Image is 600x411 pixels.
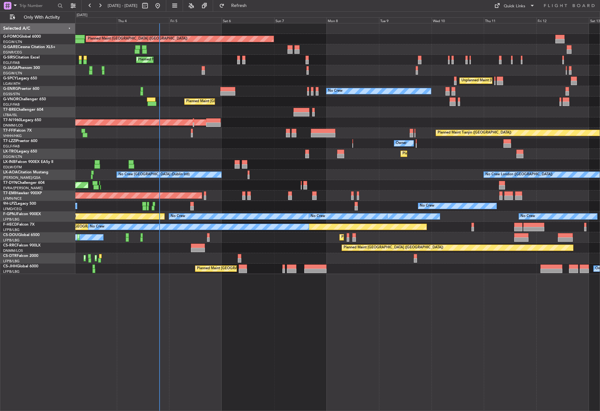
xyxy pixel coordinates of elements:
div: Planned Maint Tianjin ([GEOGRAPHIC_DATA]) [438,128,511,138]
span: T7-DYN [3,181,17,185]
div: Owner [396,139,407,148]
a: G-ENRGPraetor 600 [3,87,39,91]
a: G-JAGAPhenom 300 [3,66,40,70]
a: LFMN/NCE [3,196,22,201]
a: G-GARECessna Citation XLS+ [3,45,55,49]
span: 9H-LPZ [3,202,16,206]
a: T7-FFIFalcon 7X [3,129,32,133]
div: Thu 11 [484,17,536,23]
a: LX-AOACitation Mustang [3,171,48,174]
span: G-FOMO [3,35,19,39]
span: CS-JHH [3,265,17,268]
div: No Crew [521,212,535,221]
a: T7-DYNChallenger 604 [3,181,45,185]
a: T7-N1960Legacy 650 [3,118,41,122]
div: No Crew [420,201,434,211]
a: LFPB/LBG [3,259,20,264]
div: Planned Maint [GEOGRAPHIC_DATA] ([GEOGRAPHIC_DATA]) [79,233,179,242]
div: Planned Maint [GEOGRAPHIC_DATA] ([GEOGRAPHIC_DATA]) [197,264,297,273]
div: Planned Maint [GEOGRAPHIC_DATA] ([GEOGRAPHIC_DATA]) [186,97,286,106]
div: Tue 9 [379,17,432,23]
a: G-SIRSCitation Excel [3,56,40,59]
a: T7-LZZIPraetor 600 [3,139,37,143]
a: EGLF/FAB [3,144,20,149]
span: F-GPNJ [3,212,17,216]
a: EGLF/FAB [3,102,20,107]
div: Planned Maint [GEOGRAPHIC_DATA] ([GEOGRAPHIC_DATA]) [344,243,443,252]
a: CS-DTRFalcon 2000 [3,254,38,258]
a: LFPB/LBG [3,238,20,243]
a: LGAV/ATH [3,81,20,86]
div: Planned Maint [GEOGRAPHIC_DATA] ([GEOGRAPHIC_DATA]) [341,233,441,242]
div: Sat 6 [222,17,274,23]
a: DNMM/LOS [3,248,23,253]
a: F-GPNJFalcon 900EX [3,212,41,216]
a: EGSS/STN [3,92,20,97]
a: G-VNORChallenger 650 [3,97,46,101]
a: T7-EMIHawker 900XP [3,191,42,195]
a: LFMD/CEQ [3,207,22,211]
a: G-SPCYLegacy 650 [3,77,37,80]
a: T7-BREChallenger 604 [3,108,43,112]
span: CS-DTR [3,254,17,258]
span: T7-FFI [3,129,14,133]
span: G-SIRS [3,56,15,59]
span: F-HECD [3,223,17,227]
a: EGGW/LTN [3,154,22,159]
div: No Crew [GEOGRAPHIC_DATA] (Dublin Intl) [118,170,190,179]
span: T7-BRE [3,108,16,112]
span: Only With Activity [16,15,67,20]
button: Refresh [216,1,254,11]
span: [DATE] - [DATE] [108,3,137,9]
div: No Crew [311,212,325,221]
a: LX-INBFalcon 900EX EASy II [3,160,53,164]
span: G-GARE [3,45,18,49]
input: Trip Number [19,1,56,10]
span: CS-DOU [3,233,18,237]
a: LX-TROLegacy 650 [3,150,37,153]
div: Planned Maint [GEOGRAPHIC_DATA] ([GEOGRAPHIC_DATA]) [88,34,187,44]
a: F-HECDFalcon 7X [3,223,35,227]
span: T7-EMI [3,191,16,195]
div: Quick Links [504,3,525,9]
a: G-FOMOGlobal 6000 [3,35,41,39]
a: EDLW/DTM [3,165,22,170]
div: Thu 4 [117,17,169,23]
div: Fri 12 [536,17,589,23]
span: LX-TRO [3,150,17,153]
span: G-JAGA [3,66,18,70]
div: Wed 3 [64,17,117,23]
div: Planned Maint [GEOGRAPHIC_DATA] (Ataturk) [97,253,172,263]
span: G-ENRG [3,87,18,91]
span: LX-AOA [3,171,18,174]
div: No Crew [171,212,185,221]
div: Fri 5 [169,17,222,23]
a: EGGW/LTN [3,40,22,44]
div: Planned Maint Dusseldorf [402,149,444,159]
div: No Crew [90,222,104,232]
div: No Crew London ([GEOGRAPHIC_DATA]) [485,170,553,179]
a: LFPB/LBG [3,217,20,222]
div: Wed 10 [432,17,484,23]
a: EGLF/FAB [3,60,20,65]
div: Sun 7 [274,17,327,23]
span: Refresh [226,3,252,8]
a: [PERSON_NAME]/QSA [3,175,41,180]
a: VHHH/HKG [3,134,22,138]
div: No Crew [328,86,343,96]
a: LFPB/LBG [3,269,20,274]
span: CS-RRC [3,244,17,247]
span: T7-LZZI [3,139,16,143]
a: DNMM/LOS [3,123,23,128]
span: G-SPCY [3,77,17,80]
a: CS-DOUGlobal 6500 [3,233,40,237]
a: EGGW/LTN [3,71,22,76]
a: LFPB/LBG [3,227,20,232]
span: T7-N1960 [3,118,21,122]
button: Only With Activity [7,12,69,22]
div: Mon 8 [326,17,379,23]
a: CS-JHHGlobal 6000 [3,265,38,268]
a: EVRA/[PERSON_NAME] [3,186,42,190]
div: [DATE] [77,13,87,18]
div: Planned Maint [GEOGRAPHIC_DATA] ([GEOGRAPHIC_DATA]) [138,55,238,65]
